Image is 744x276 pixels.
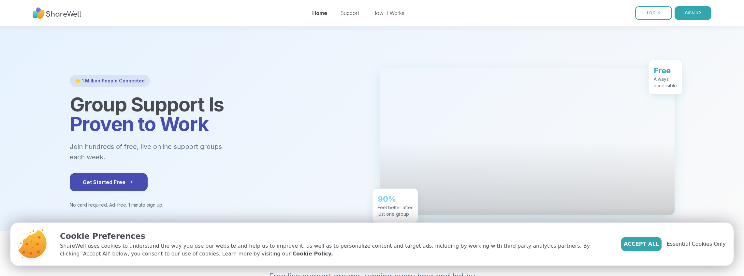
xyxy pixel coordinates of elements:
p: No card required. Ad-free. 1 minute sign up. [70,202,364,208]
a: Support [340,10,359,16]
div: Feel better after just one group [378,204,413,217]
a: How It Works [372,10,404,16]
div: Free [654,65,677,76]
span: Get Started Free [83,178,135,186]
span: Accept All [624,240,659,248]
div: 🌟 1 Million People Connected [70,75,150,87]
span: Essential Cookies Only [667,240,726,248]
img: ShareWell Nav Logo [33,4,81,22]
button: Get Started Free [70,173,148,191]
h1: Group Support Is [70,94,364,134]
span: Proven to Work [70,112,209,136]
p: ShareWell uses cookies to understand the way you use our website and help us to improve it, as we... [60,242,611,258]
button: Accept All [621,237,662,251]
p: Cookie Preferences [60,230,611,242]
span: SIGN UP [685,10,701,15]
button: SIGN UP [675,6,711,20]
a: LOG IN [635,6,672,20]
p: Join hundreds of free, live online support groups each week. [70,141,257,163]
a: Cookie Policy. [292,250,333,258]
div: Always accessible [654,76,677,89]
div: 90% [378,194,413,204]
span: LOG IN [647,10,660,15]
a: Home [312,10,327,16]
